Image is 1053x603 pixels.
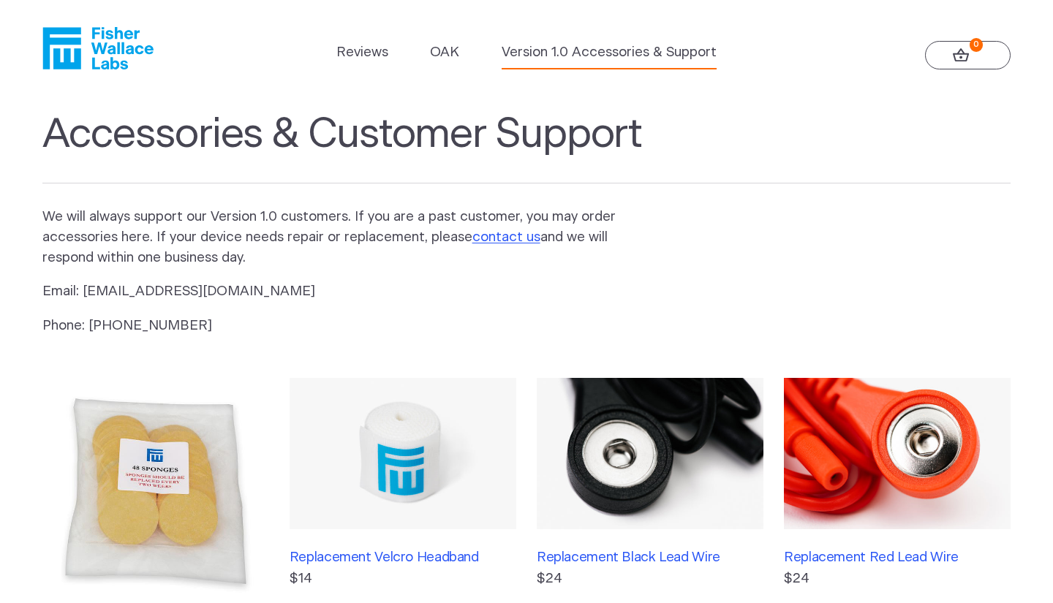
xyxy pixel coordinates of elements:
p: $14 [290,569,516,589]
img: Replacement Black Lead Wire [537,378,763,529]
h3: Replacement Red Lead Wire [784,550,1011,566]
p: Email: [EMAIL_ADDRESS][DOMAIN_NAME] [42,281,639,302]
h1: Accessories & Customer Support [42,110,1011,183]
p: $24 [537,569,763,589]
a: Fisher Wallace [42,27,154,69]
strong: 0 [970,38,984,52]
p: We will always support our Version 1.0 customers. If you are a past customer, you may order acces... [42,207,639,268]
a: Version 1.0 Accessories & Support [502,42,717,63]
h3: Replacement Black Lead Wire [537,550,763,566]
img: Replacement Velcro Headband [290,378,516,529]
p: $24 [784,569,1011,589]
a: contact us [472,230,540,244]
a: OAK [430,42,459,63]
a: Reviews [336,42,388,63]
img: Replacement Red Lead Wire [784,378,1011,529]
p: Phone: [PHONE_NUMBER] [42,316,639,336]
h3: Replacement Velcro Headband [290,550,516,566]
a: 0 [925,41,1011,70]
